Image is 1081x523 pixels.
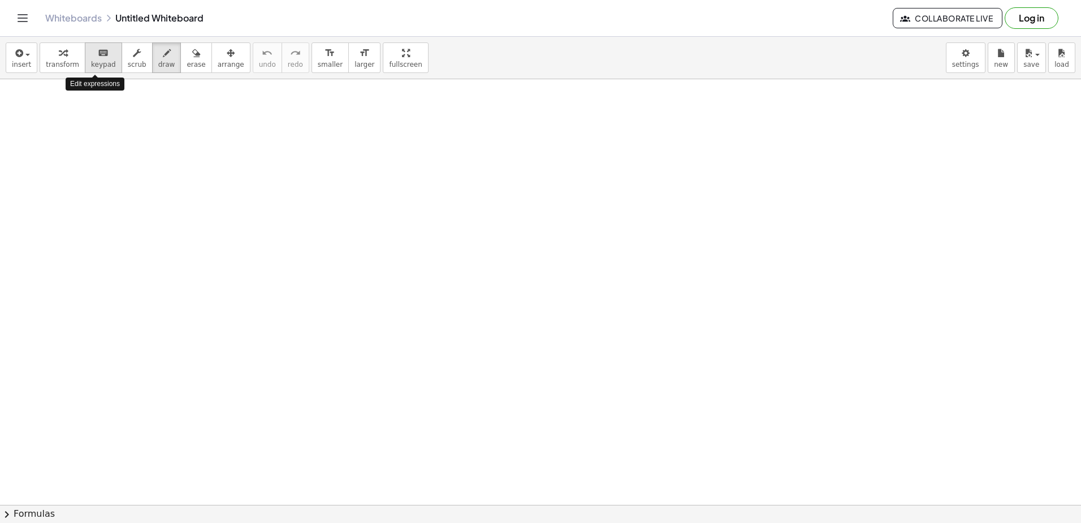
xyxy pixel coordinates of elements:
[312,42,349,73] button: format_sizesmaller
[359,46,370,60] i: format_size
[1017,42,1046,73] button: save
[282,42,309,73] button: redoredo
[253,42,282,73] button: undoundo
[6,42,37,73] button: insert
[66,78,124,91] div: Edit expressions
[218,61,244,68] span: arrange
[45,12,102,24] a: Whiteboards
[12,61,31,68] span: insert
[187,61,205,68] span: erase
[85,42,122,73] button: keyboardkeypad
[1023,61,1039,68] span: save
[98,46,109,60] i: keyboard
[1005,7,1058,29] button: Log in
[348,42,380,73] button: format_sizelarger
[259,61,276,68] span: undo
[1048,42,1075,73] button: load
[128,61,146,68] span: scrub
[902,13,993,23] span: Collaborate Live
[952,61,979,68] span: settings
[158,61,175,68] span: draw
[354,61,374,68] span: larger
[180,42,211,73] button: erase
[389,61,422,68] span: fullscreen
[893,8,1002,28] button: Collaborate Live
[383,42,428,73] button: fullscreen
[46,61,79,68] span: transform
[325,46,335,60] i: format_size
[318,61,343,68] span: smaller
[211,42,250,73] button: arrange
[91,61,116,68] span: keypad
[288,61,303,68] span: redo
[1054,61,1069,68] span: load
[152,42,181,73] button: draw
[40,42,85,73] button: transform
[994,61,1008,68] span: new
[988,42,1015,73] button: new
[946,42,985,73] button: settings
[122,42,153,73] button: scrub
[262,46,273,60] i: undo
[14,9,32,27] button: Toggle navigation
[290,46,301,60] i: redo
